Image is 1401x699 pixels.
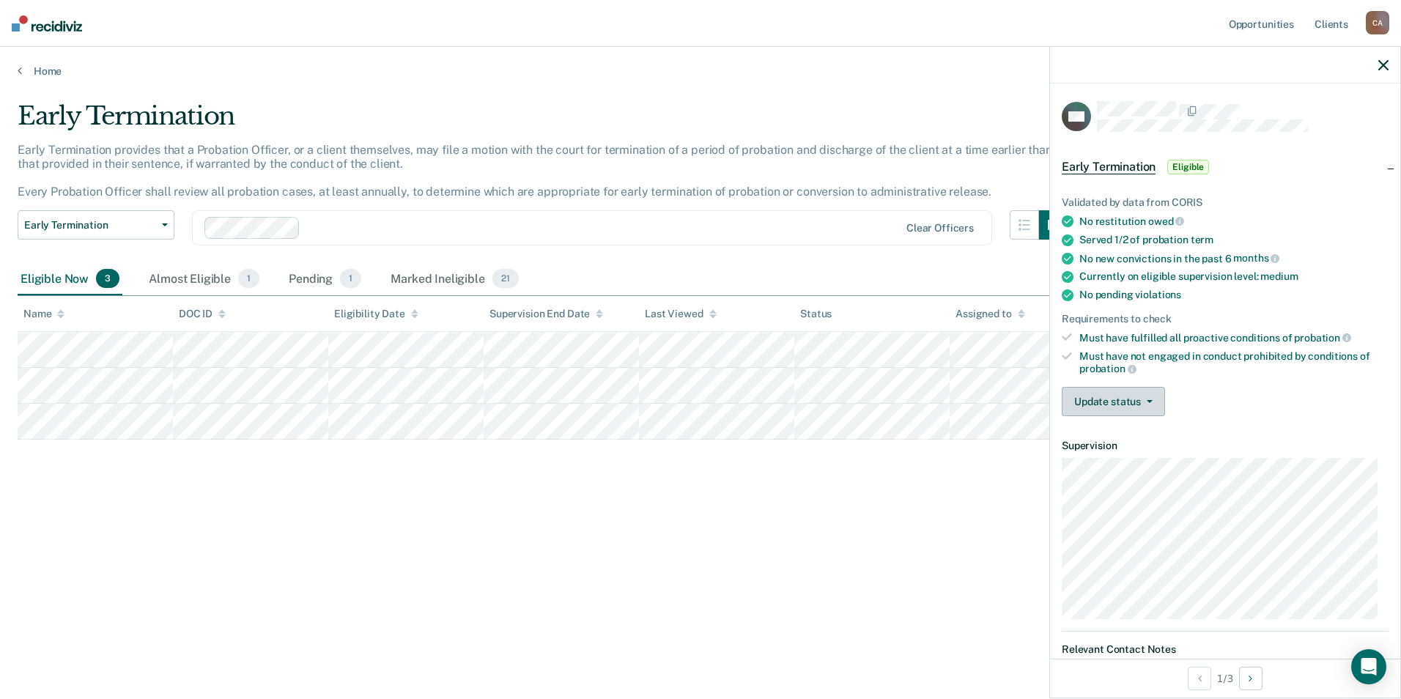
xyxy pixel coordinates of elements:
[1062,387,1165,416] button: Update status
[146,263,262,295] div: Almost Eligible
[18,64,1383,78] a: Home
[1191,234,1213,245] span: term
[800,308,832,320] div: Status
[1239,667,1263,690] button: Next Opportunity
[388,263,521,295] div: Marked Ineligible
[1079,234,1389,246] div: Served 1/2 of probation
[1233,252,1279,264] span: months
[489,308,603,320] div: Supervision End Date
[1294,332,1351,344] span: probation
[1062,440,1389,452] dt: Supervision
[24,219,156,232] span: Early Termination
[238,269,259,288] span: 1
[1079,270,1389,283] div: Currently on eligible supervision level:
[18,263,122,295] div: Eligible Now
[1062,313,1389,325] div: Requirements to check
[1050,659,1400,698] div: 1 / 3
[1062,160,1156,174] span: Early Termination
[1135,289,1181,300] span: violations
[179,308,226,320] div: DOC ID
[1148,215,1184,227] span: owed
[1079,252,1389,265] div: No new convictions in the past 6
[12,15,82,32] img: Recidiviz
[492,269,519,288] span: 21
[1079,289,1389,301] div: No pending
[955,308,1024,320] div: Assigned to
[334,308,418,320] div: Eligibility Date
[906,222,974,234] div: Clear officers
[1167,160,1209,174] span: Eligible
[18,101,1068,143] div: Early Termination
[1050,144,1400,191] div: Early TerminationEligible
[23,308,64,320] div: Name
[18,143,1052,199] p: Early Termination provides that a Probation Officer, or a client themselves, may file a motion wi...
[1260,270,1298,282] span: medium
[1079,363,1136,374] span: probation
[1079,215,1389,228] div: No restitution
[96,269,119,288] span: 3
[1079,331,1389,344] div: Must have fulfilled all proactive conditions of
[645,308,716,320] div: Last Viewed
[1188,667,1211,690] button: Previous Opportunity
[1351,649,1386,684] div: Open Intercom Messenger
[1079,350,1389,375] div: Must have not engaged in conduct prohibited by conditions of
[340,269,361,288] span: 1
[286,263,364,295] div: Pending
[1062,196,1389,209] div: Validated by data from CORIS
[1062,643,1389,656] dt: Relevant Contact Notes
[1366,11,1389,34] div: C A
